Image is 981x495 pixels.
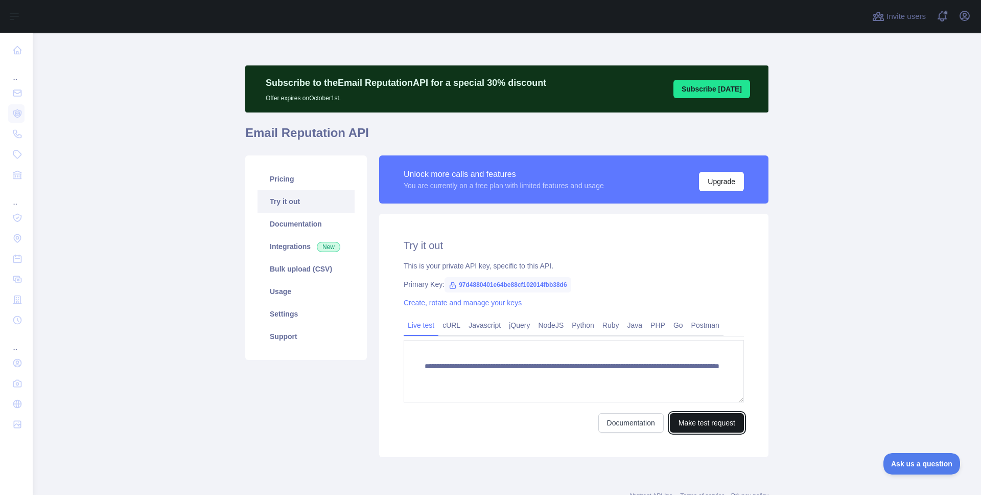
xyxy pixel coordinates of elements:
p: Subscribe to the Email Reputation API for a special 30 % discount [266,76,546,90]
a: Settings [258,303,355,325]
a: Live test [404,317,438,333]
div: Primary Key: [404,279,744,289]
a: NodeJS [534,317,568,333]
a: Java [623,317,647,333]
a: Pricing [258,168,355,190]
a: Documentation [598,413,664,433]
span: 97d4880401e64be88cf102014fbb38d6 [445,277,571,292]
div: ... [8,61,25,82]
button: Invite users [870,8,928,25]
a: PHP [646,317,669,333]
h1: Email Reputation API [245,125,768,149]
span: Invite users [886,11,926,22]
a: Python [568,317,598,333]
a: Go [669,317,687,333]
a: Usage [258,280,355,303]
p: Offer expires on October 1st. [266,90,546,102]
a: Bulk upload (CSV) [258,258,355,280]
button: Upgrade [699,172,744,191]
a: jQuery [505,317,534,333]
a: Integrations New [258,235,355,258]
a: Ruby [598,317,623,333]
div: ... [8,186,25,207]
div: You are currently on a free plan with limited features and usage [404,181,604,191]
a: Javascript [464,317,505,333]
a: Support [258,325,355,348]
h2: Try it out [404,238,744,253]
div: This is your private API key, specific to this API. [404,261,744,271]
div: Unlock more calls and features [404,168,604,181]
button: Make test request [670,413,744,433]
a: Documentation [258,213,355,235]
a: cURL [438,317,464,333]
a: Create, rotate and manage your keys [404,299,522,307]
div: ... [8,331,25,352]
a: Try it out [258,190,355,213]
button: Subscribe [DATE] [673,80,750,98]
span: New [317,242,340,252]
iframe: Toggle Customer Support [883,453,961,475]
a: Postman [687,317,723,333]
